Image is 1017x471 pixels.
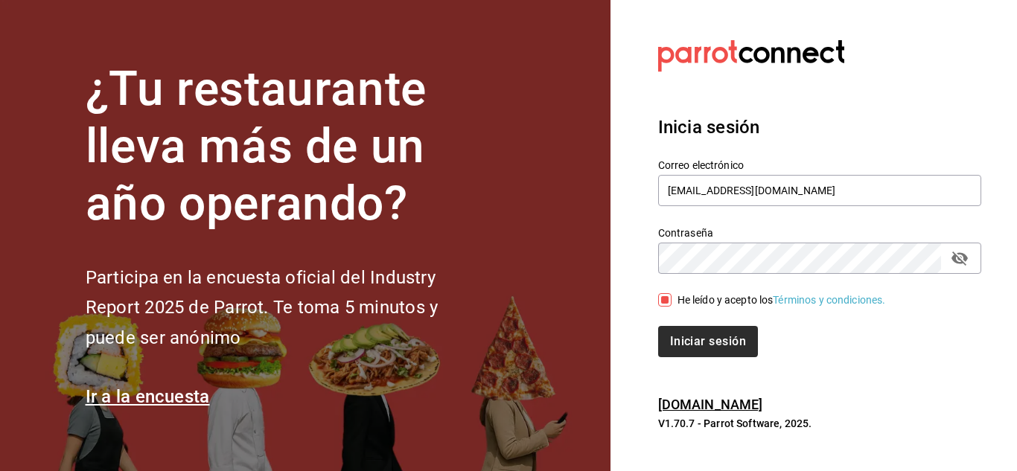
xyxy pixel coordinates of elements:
label: Correo electrónico [658,160,981,170]
div: He leído y acepto los [678,292,886,308]
input: Ingresa tu correo electrónico [658,175,981,206]
a: Términos y condiciones. [773,294,885,306]
h1: ¿Tu restaurante lleva más de un año operando? [86,61,488,232]
h2: Participa en la encuesta oficial del Industry Report 2025 de Parrot. Te toma 5 minutos y puede se... [86,263,488,353]
h3: Inicia sesión [658,114,981,141]
label: Contraseña [658,228,981,238]
button: passwordField [947,246,972,271]
p: V1.70.7 - Parrot Software, 2025. [658,416,981,431]
a: [DOMAIN_NAME] [658,397,763,412]
button: Iniciar sesión [658,326,758,357]
a: Ir a la encuesta [86,386,210,407]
